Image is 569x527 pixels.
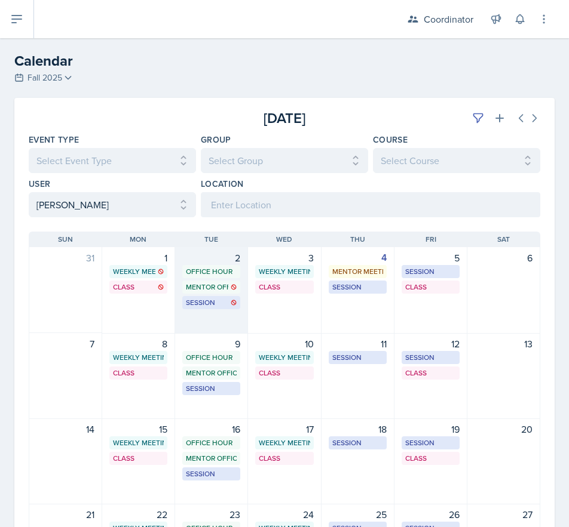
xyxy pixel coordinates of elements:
div: 11 [329,337,387,351]
label: Location [201,178,244,190]
span: Mon [130,234,146,245]
div: Class [405,282,456,292]
span: Tue [204,234,218,245]
div: Weekly Meeting [113,266,164,277]
div: 31 [36,251,94,265]
div: Session [332,352,383,363]
div: 6 [475,251,533,265]
div: Mentor Office Hour [186,368,237,378]
div: 26 [402,507,460,522]
div: 18 [329,422,387,436]
div: Session [186,297,237,308]
div: Class [259,453,310,464]
span: Sat [497,234,510,245]
div: Office Hour [186,437,237,448]
div: 20 [475,422,533,436]
div: 16 [182,422,240,436]
div: 7 [36,337,94,351]
div: Mentor Office Hour [186,282,237,292]
div: 9 [182,337,240,351]
div: 24 [255,507,313,522]
span: Thu [350,234,365,245]
div: Mentor Meeting [332,266,383,277]
div: Weekly Meeting [259,437,310,448]
div: Session [186,469,237,479]
div: Class [405,453,456,464]
div: 3 [255,251,313,265]
span: Wed [276,234,292,245]
div: Class [259,368,310,378]
div: Session [405,437,456,448]
div: 8 [109,337,167,351]
div: 2 [182,251,240,265]
div: 4 [329,251,387,265]
div: 27 [475,507,533,522]
div: Session [405,266,456,277]
div: Office Hour [186,266,237,277]
div: 23 [182,507,240,522]
div: Mentor Office Hour [186,453,237,464]
div: 14 [36,422,94,436]
span: Fall 2025 [27,72,62,84]
div: Weekly Meeting [113,437,164,448]
div: 10 [255,337,313,351]
div: Office Hour [186,352,237,363]
div: Class [259,282,310,292]
div: Weekly Meeting [259,266,310,277]
div: 21 [36,507,94,522]
label: User [29,178,50,190]
div: 1 [109,251,167,265]
label: Group [201,134,231,146]
div: Session [186,383,237,394]
div: 12 [402,337,460,351]
h2: Calendar [14,50,555,72]
div: Session [332,282,383,292]
div: 15 [109,422,167,436]
label: Course [373,134,408,146]
div: [DATE] [199,107,369,129]
input: Enter Location [201,192,540,217]
div: 13 [475,337,533,351]
div: 19 [402,422,460,436]
div: Weekly Meeting [259,352,310,363]
span: Sun [58,234,73,245]
div: 25 [329,507,387,522]
div: Weekly Meeting [113,352,164,363]
div: 22 [109,507,167,522]
div: Class [113,282,164,292]
div: Class [113,368,164,378]
span: Fri [426,234,436,245]
label: Event Type [29,134,79,146]
div: 5 [402,251,460,265]
div: Session [405,352,456,363]
div: Session [332,437,383,448]
div: Class [113,453,164,464]
div: Class [405,368,456,378]
div: Coordinator [424,12,473,26]
div: 17 [255,422,313,436]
